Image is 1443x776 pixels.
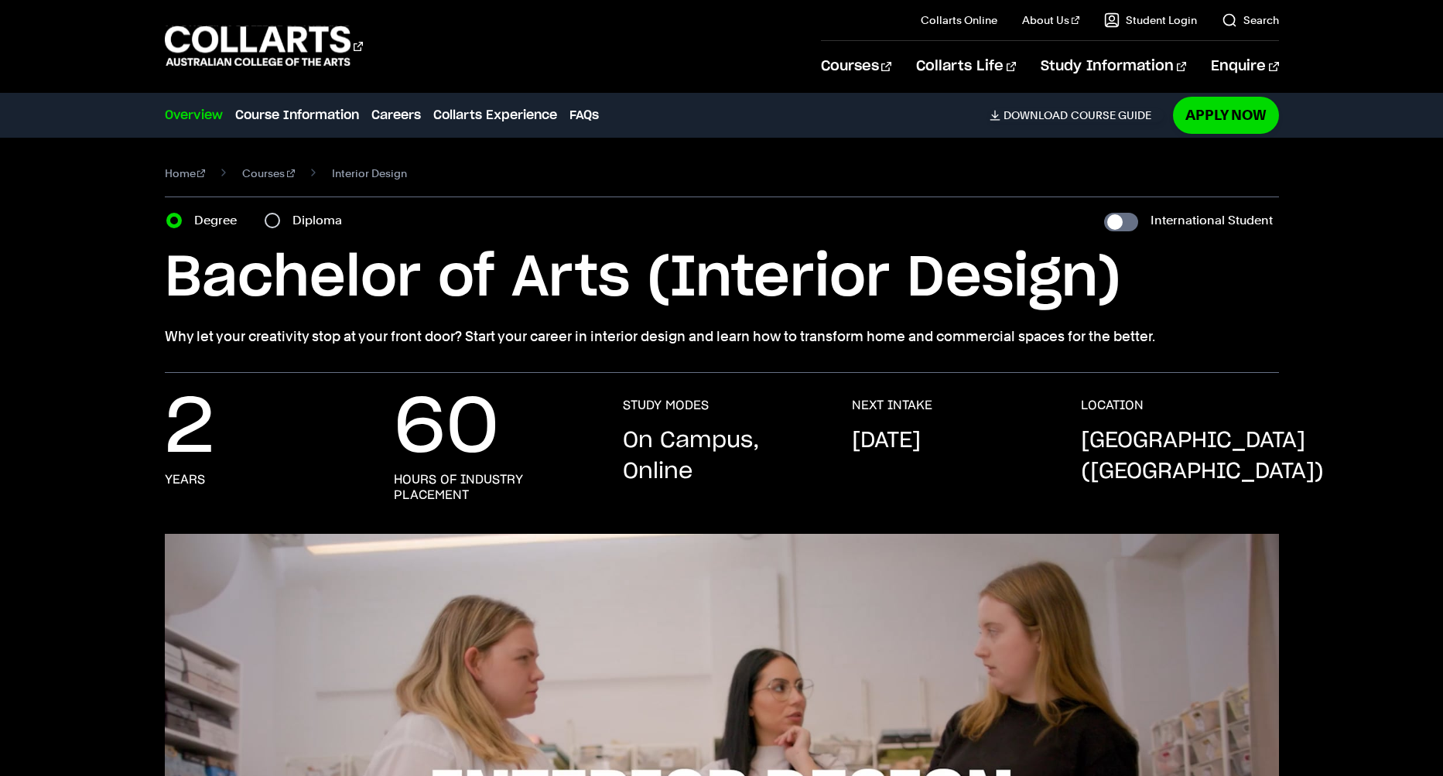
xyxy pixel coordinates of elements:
[852,398,932,413] h3: NEXT INTAKE
[1004,108,1068,122] span: Download
[921,12,997,28] a: Collarts Online
[852,426,921,456] p: [DATE]
[332,162,407,184] span: Interior Design
[165,398,214,460] p: 2
[1211,41,1278,92] a: Enquire
[394,472,592,503] h3: hours of industry placement
[165,244,1279,313] h1: Bachelor of Arts (Interior Design)
[1041,41,1186,92] a: Study Information
[916,41,1016,92] a: Collarts Life
[165,162,206,184] a: Home
[165,24,363,68] div: Go to homepage
[569,106,599,125] a: FAQs
[990,108,1164,122] a: DownloadCourse Guide
[1151,210,1273,231] label: International Student
[1173,97,1279,133] a: Apply Now
[292,210,351,231] label: Diploma
[235,106,359,125] a: Course Information
[1104,12,1197,28] a: Student Login
[623,398,709,413] h3: STUDY MODES
[1222,12,1279,28] a: Search
[371,106,421,125] a: Careers
[242,162,295,184] a: Courses
[1081,398,1144,413] h3: LOCATION
[623,426,821,487] p: On Campus, Online
[165,106,223,125] a: Overview
[165,326,1279,347] p: Why let your creativity stop at your front door? Start your career in interior design and learn h...
[1022,12,1079,28] a: About Us
[165,472,205,487] h3: years
[194,210,246,231] label: Degree
[394,398,499,460] p: 60
[433,106,557,125] a: Collarts Experience
[1081,426,1324,487] p: [GEOGRAPHIC_DATA] ([GEOGRAPHIC_DATA])
[821,41,891,92] a: Courses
